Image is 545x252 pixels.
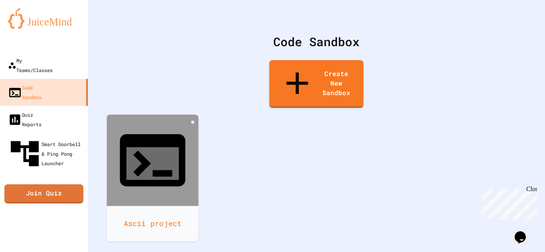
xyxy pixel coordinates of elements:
a: Create New Sandbox [269,60,363,108]
div: My Teams/Classes [8,56,53,75]
div: Quiz Reports [8,110,41,129]
iframe: chat widget [479,186,537,219]
div: Code Sandbox [108,33,525,51]
a: Ascii project [107,115,199,241]
div: Smart Doorbell & Ping Pong Launcher [8,137,85,170]
div: Code Sandbox [8,83,41,102]
img: logo-orange.svg [8,8,80,29]
a: Join Quiz [4,184,83,203]
iframe: chat widget [511,220,537,244]
div: Chat with us now!Close [3,3,55,51]
div: Ascii project [107,206,199,241]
